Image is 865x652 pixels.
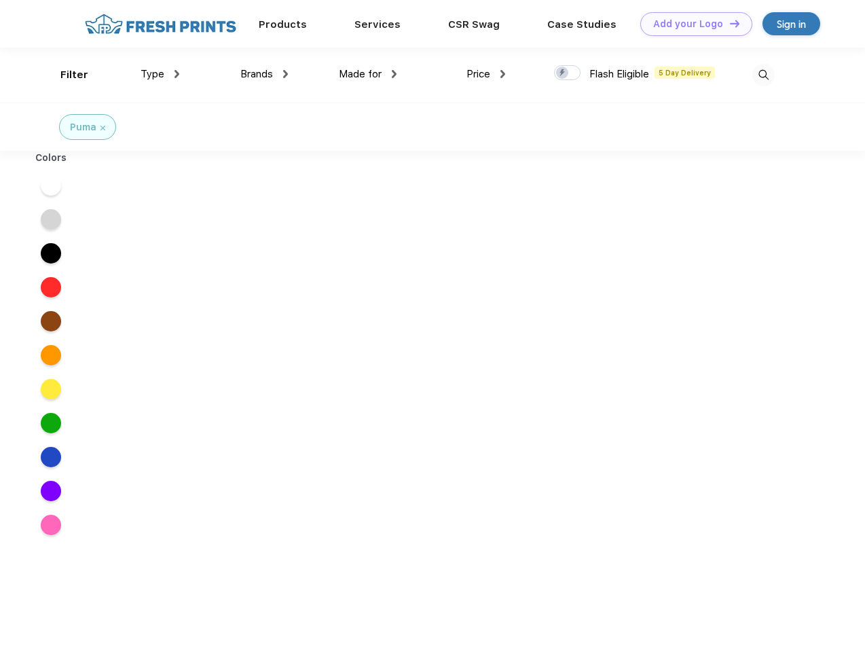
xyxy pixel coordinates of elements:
[240,68,273,80] span: Brands
[466,68,490,80] span: Price
[174,70,179,78] img: dropdown.png
[259,18,307,31] a: Products
[25,151,77,165] div: Colors
[730,20,739,27] img: DT
[70,120,96,134] div: Puma
[500,70,505,78] img: dropdown.png
[752,64,775,86] img: desktop_search.svg
[653,18,723,30] div: Add your Logo
[141,68,164,80] span: Type
[283,70,288,78] img: dropdown.png
[762,12,820,35] a: Sign in
[81,12,240,36] img: fo%20logo%202.webp
[354,18,401,31] a: Services
[655,67,715,79] span: 5 Day Delivery
[589,68,649,80] span: Flash Eligible
[448,18,500,31] a: CSR Swag
[339,68,382,80] span: Made for
[392,70,397,78] img: dropdown.png
[100,126,105,130] img: filter_cancel.svg
[60,67,88,83] div: Filter
[777,16,806,32] div: Sign in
